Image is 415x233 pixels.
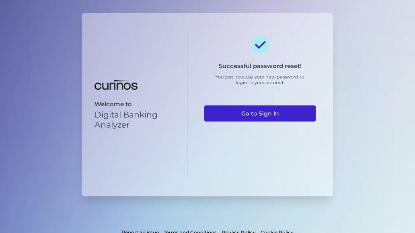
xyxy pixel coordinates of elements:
[95,101,180,108] p: Welcome to
[95,80,138,90] img: Digital Banking Analyzer
[95,109,180,130] p: Digital Banking Analyzer
[204,105,316,122] a: Go to Sign In
[219,63,302,70] h3: Successful password reset!
[204,74,316,85] p: You can now use your new password to login to your account.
